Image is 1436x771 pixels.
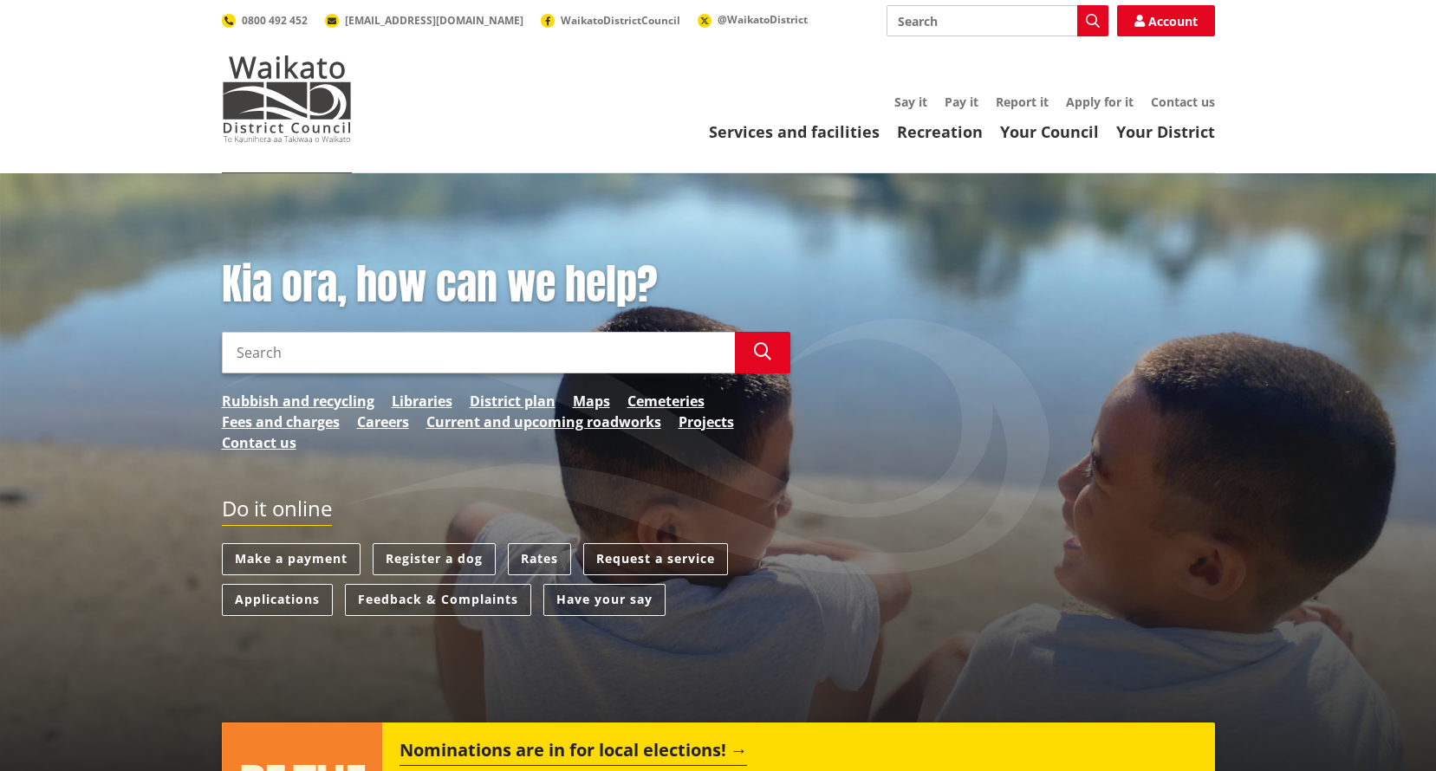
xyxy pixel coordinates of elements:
a: Report it [996,94,1049,110]
span: 0800 492 452 [242,13,308,28]
a: Services and facilities [709,121,880,142]
a: Have your say [543,584,666,616]
a: Register a dog [373,543,496,575]
a: Your Council [1000,121,1099,142]
a: Recreation [897,121,983,142]
h2: Nominations are in for local elections! [400,740,747,766]
a: Apply for it [1066,94,1134,110]
a: 0800 492 452 [222,13,308,28]
a: Contact us [222,432,296,453]
a: Your District [1116,121,1215,142]
a: Applications [222,584,333,616]
a: Projects [679,411,734,432]
a: Pay it [945,94,978,110]
a: Feedback & Complaints [345,584,531,616]
a: Request a service [583,543,728,575]
span: [EMAIL_ADDRESS][DOMAIN_NAME] [345,13,523,28]
h1: Kia ora, how can we help? [222,260,790,310]
a: Libraries [392,391,452,411]
a: Rates [508,543,571,575]
input: Search input [222,332,735,373]
span: @WaikatoDistrict [718,12,808,27]
a: Current and upcoming roadworks [426,411,661,432]
a: @WaikatoDistrict [698,12,808,27]
a: Say it [894,94,927,110]
input: Search input [887,5,1108,36]
a: Careers [357,411,409,432]
a: Rubbish and recycling [222,391,374,411]
a: [EMAIL_ADDRESS][DOMAIN_NAME] [325,13,523,28]
a: Account [1117,5,1215,36]
a: Maps [573,391,610,411]
a: Fees and charges [222,411,340,432]
img: Waikato District Council - Te Kaunihera aa Takiwaa o Waikato [222,55,352,142]
a: Cemeteries [627,391,705,411]
a: District plan [470,391,556,411]
a: Contact us [1151,94,1215,110]
span: WaikatoDistrictCouncil [561,13,680,28]
a: WaikatoDistrictCouncil [541,13,680,28]
a: Make a payment [222,543,361,575]
h2: Do it online [222,496,332,527]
